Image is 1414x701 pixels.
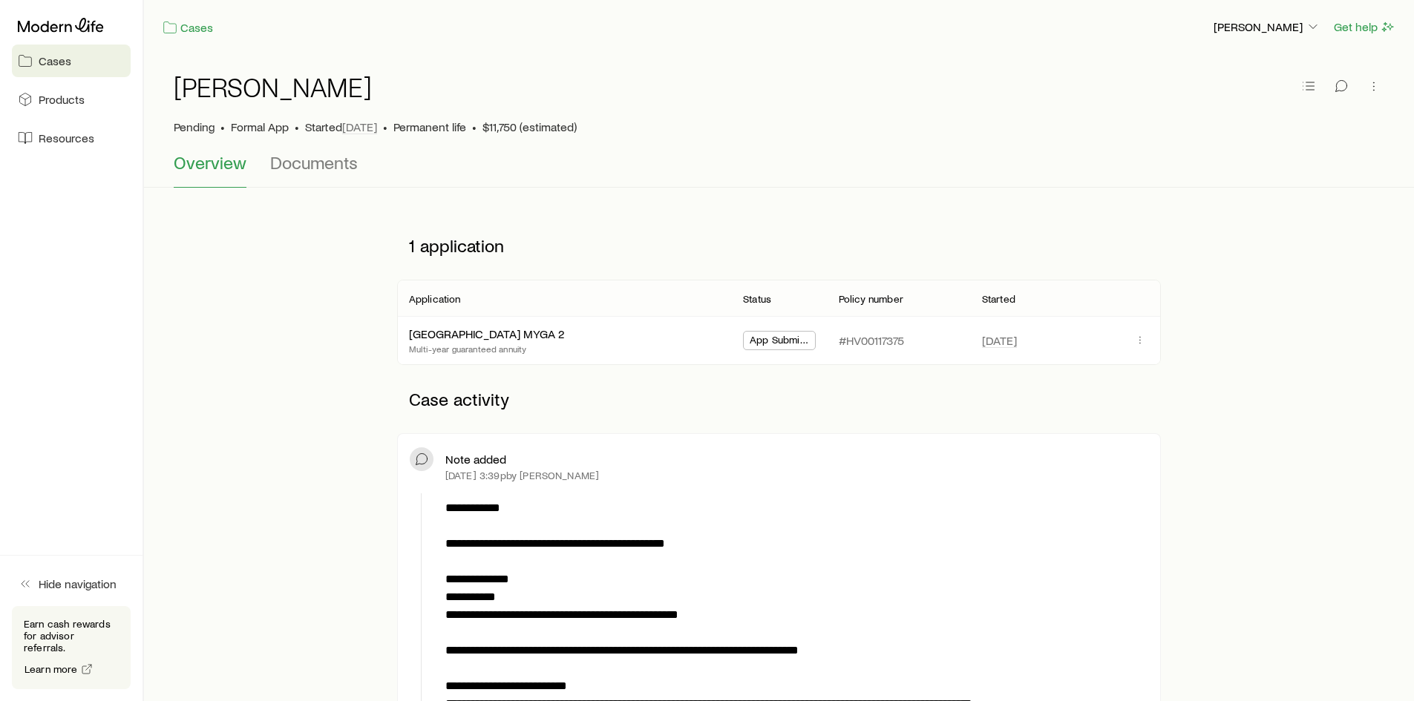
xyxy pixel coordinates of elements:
[445,452,506,467] p: Note added
[24,618,119,654] p: Earn cash rewards for advisor referrals.
[839,333,904,348] p: #HV00117375
[982,333,1017,348] span: [DATE]
[1333,19,1396,36] button: Get help
[174,152,1384,188] div: Case details tabs
[162,19,214,36] a: Cases
[220,119,225,134] span: •
[12,122,131,154] a: Resources
[1213,19,1321,36] button: [PERSON_NAME]
[12,606,131,689] div: Earn cash rewards for advisor referrals.Learn more
[174,72,372,102] h1: [PERSON_NAME]
[231,119,289,134] span: Formal App
[174,152,246,173] span: Overview
[482,119,577,134] span: $11,750 (estimated)
[24,664,78,674] span: Learn more
[743,293,771,305] p: Status
[982,293,1015,305] p: Started
[409,326,565,342] div: [GEOGRAPHIC_DATA] MYGA 2
[305,119,377,134] p: Started
[397,377,1161,421] p: Case activity
[12,567,131,600] button: Hide navigation
[39,131,94,145] span: Resources
[839,293,903,305] p: Policy number
[174,119,215,134] p: Pending
[1214,19,1320,34] p: [PERSON_NAME]
[397,223,1161,268] p: 1 application
[445,470,599,481] p: [DATE] 3:39p by [PERSON_NAME]
[12,45,131,77] a: Cases
[383,119,387,134] span: •
[270,152,358,173] span: Documents
[39,576,117,591] span: Hide navigation
[750,334,809,349] span: App Submitted
[39,53,71,68] span: Cases
[409,326,565,340] a: [GEOGRAPHIC_DATA] MYGA 2
[472,119,477,134] span: •
[409,343,565,355] p: Multi-year guaranteed annuity
[295,119,299,134] span: •
[393,119,466,134] span: Permanent life
[342,119,377,134] span: [DATE]
[12,83,131,116] a: Products
[409,293,461,305] p: Application
[39,92,85,107] span: Products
